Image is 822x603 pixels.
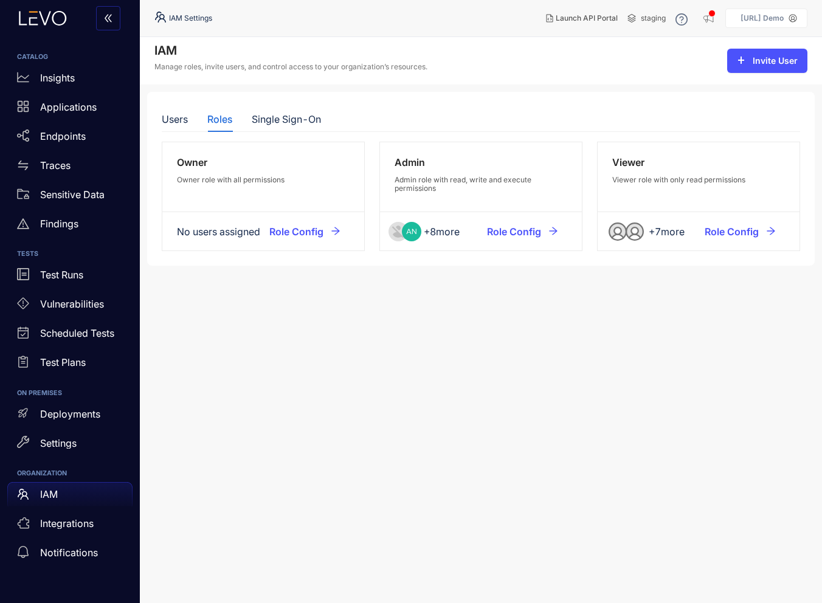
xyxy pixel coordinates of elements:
div: Admin [395,157,567,168]
span: arrow-right [331,226,340,237]
a: Deployments [7,402,133,431]
a: Settings [7,431,133,460]
a: Sensitive Data [7,182,133,212]
p: Sensitive Data [40,189,105,200]
p: Integrations [40,518,94,529]
span: No users assigned [177,226,260,237]
p: Findings [40,218,78,229]
p: Deployments [40,408,100,419]
h6: ORGANIZATION [17,470,123,477]
div: Owner [177,157,350,168]
button: Role Configarrow-right [478,222,567,241]
span: Invite User [753,56,798,66]
div: + 7 more [649,226,685,237]
p: Manage roles, invite users, and control access to your organization’s resources. [154,63,427,71]
p: Endpoints [40,131,86,142]
span: Role Config [487,226,541,237]
button: Role Configarrow-right [696,222,785,241]
a: Notifications [7,540,133,570]
a: IAM [7,482,133,511]
span: swap [17,159,29,171]
div: IAM Settings [154,11,212,26]
a: Findings [7,212,133,241]
p: Traces [40,160,71,171]
div: Viewer role with only read permissions [612,176,785,184]
a: Scheduled Tests [7,322,133,351]
a: Test Runs [7,263,133,292]
a: Endpoints [7,124,133,153]
a: Insights [7,66,133,95]
div: Single Sign-On [252,114,321,125]
span: arrow-right [766,226,776,237]
p: [URL] Demo [741,14,784,22]
span: warning [17,218,29,230]
div: + 8 more [424,226,460,237]
a: Integrations [7,511,133,540]
a: Test Plans [7,351,133,380]
div: Users [162,114,188,125]
h6: TESTS [17,250,123,258]
p: Applications [40,102,97,112]
div: Owner role with all permissions [177,176,350,184]
span: staging [641,14,666,22]
span: double-left [103,13,113,24]
img: vamsi@levo.ai [389,222,408,241]
span: plus [737,56,745,66]
h6: ON PREMISES [17,390,123,397]
p: Vulnerabilities [40,298,104,309]
button: double-left [96,6,120,30]
span: Launch API Portal [556,14,618,22]
h4: IAM [154,43,427,58]
div: Viewer [612,157,785,168]
p: Test Runs [40,269,83,280]
p: Settings [40,438,77,449]
div: Roles [207,114,232,125]
p: IAM [40,489,58,500]
a: Applications [7,95,133,124]
button: Launch API Portal [536,9,627,28]
h6: CATALOG [17,53,123,61]
p: Test Plans [40,357,86,368]
span: team [154,11,169,26]
span: Role Config [705,226,759,237]
img: andrew.ford@levo.ai [402,222,421,241]
p: Insights [40,72,75,83]
span: Role Config [269,226,323,237]
div: Admin role with read, write and execute permissions [395,176,567,193]
a: Vulnerabilities [7,292,133,322]
span: team [17,488,29,500]
button: plusInvite User [727,49,807,73]
button: Role Configarrow-right [260,222,350,241]
p: Scheduled Tests [40,328,114,339]
a: Traces [7,153,133,182]
p: Notifications [40,547,98,558]
span: arrow-right [548,226,558,237]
